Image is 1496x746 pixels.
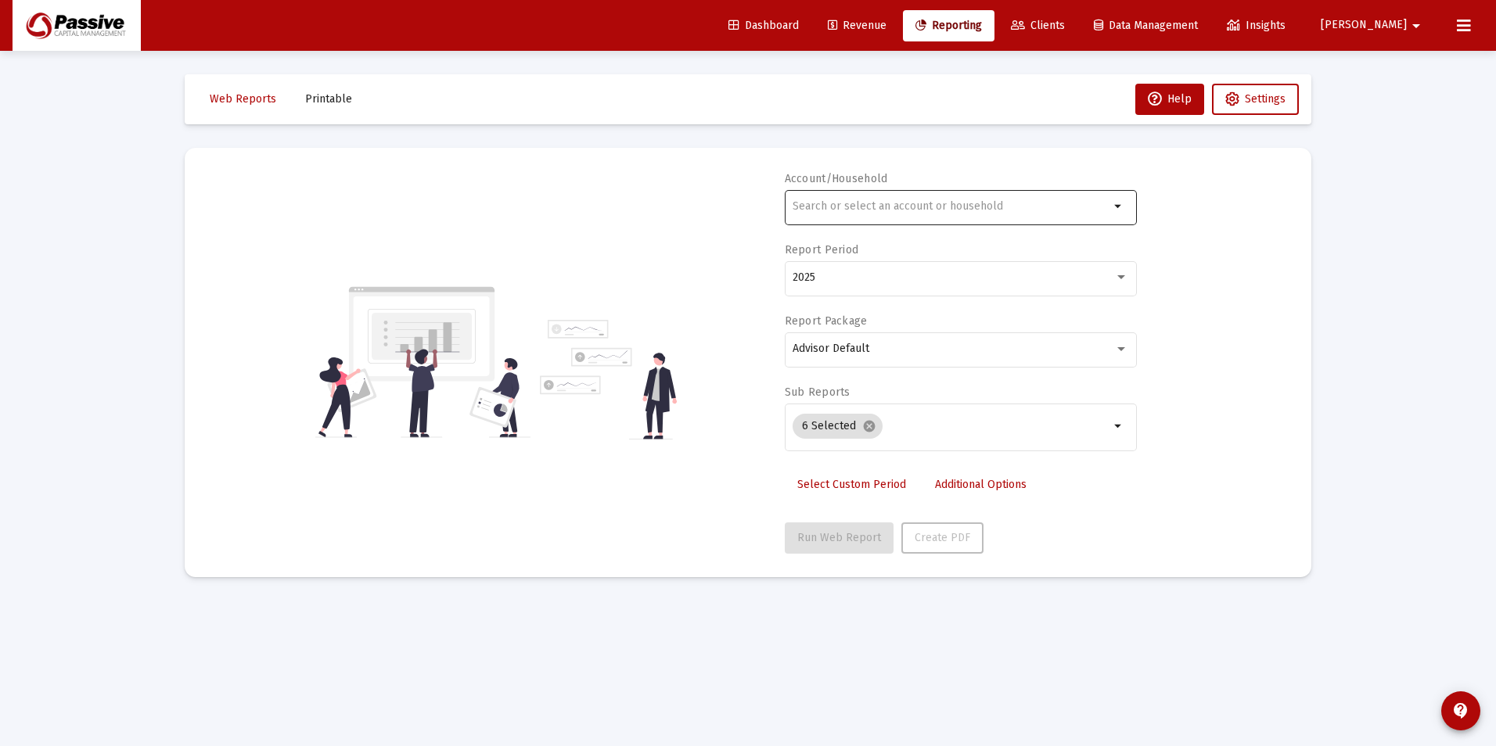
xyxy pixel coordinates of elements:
[1011,19,1065,32] span: Clients
[785,314,868,328] label: Report Package
[915,19,982,32] span: Reporting
[793,342,869,355] span: Advisor Default
[915,531,970,544] span: Create PDF
[785,522,894,554] button: Run Web Report
[793,411,1109,442] mat-chip-list: Selection
[540,320,677,439] img: reporting-alt
[793,200,1109,213] input: Search or select an account or household
[1148,92,1192,106] span: Help
[793,414,883,439] mat-chip: 6 Selected
[728,19,799,32] span: Dashboard
[785,243,859,256] label: Report Period
[1321,19,1407,32] span: [PERSON_NAME]
[862,419,876,433] mat-icon: cancel
[1094,19,1198,32] span: Data Management
[24,10,129,41] img: Dashboard
[903,10,994,41] a: Reporting
[828,19,886,32] span: Revenue
[1109,197,1128,216] mat-icon: arrow_drop_down
[1212,84,1299,115] button: Settings
[1227,19,1286,32] span: Insights
[1302,9,1444,41] button: [PERSON_NAME]
[815,10,899,41] a: Revenue
[797,531,881,544] span: Run Web Report
[305,92,352,106] span: Printable
[1109,417,1128,436] mat-icon: arrow_drop_down
[785,172,888,185] label: Account/Household
[1407,10,1426,41] mat-icon: arrow_drop_down
[785,386,850,399] label: Sub Reports
[797,478,906,491] span: Select Custom Period
[293,84,365,115] button: Printable
[901,522,984,554] button: Create PDF
[998,10,1077,41] a: Clients
[197,84,289,115] button: Web Reports
[1245,92,1286,106] span: Settings
[935,478,1027,491] span: Additional Options
[793,271,815,284] span: 2025
[1451,701,1470,720] mat-icon: contact_support
[1214,10,1298,41] a: Insights
[716,10,811,41] a: Dashboard
[315,285,530,439] img: reporting
[210,92,276,106] span: Web Reports
[1081,10,1210,41] a: Data Management
[1135,84,1204,115] button: Help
